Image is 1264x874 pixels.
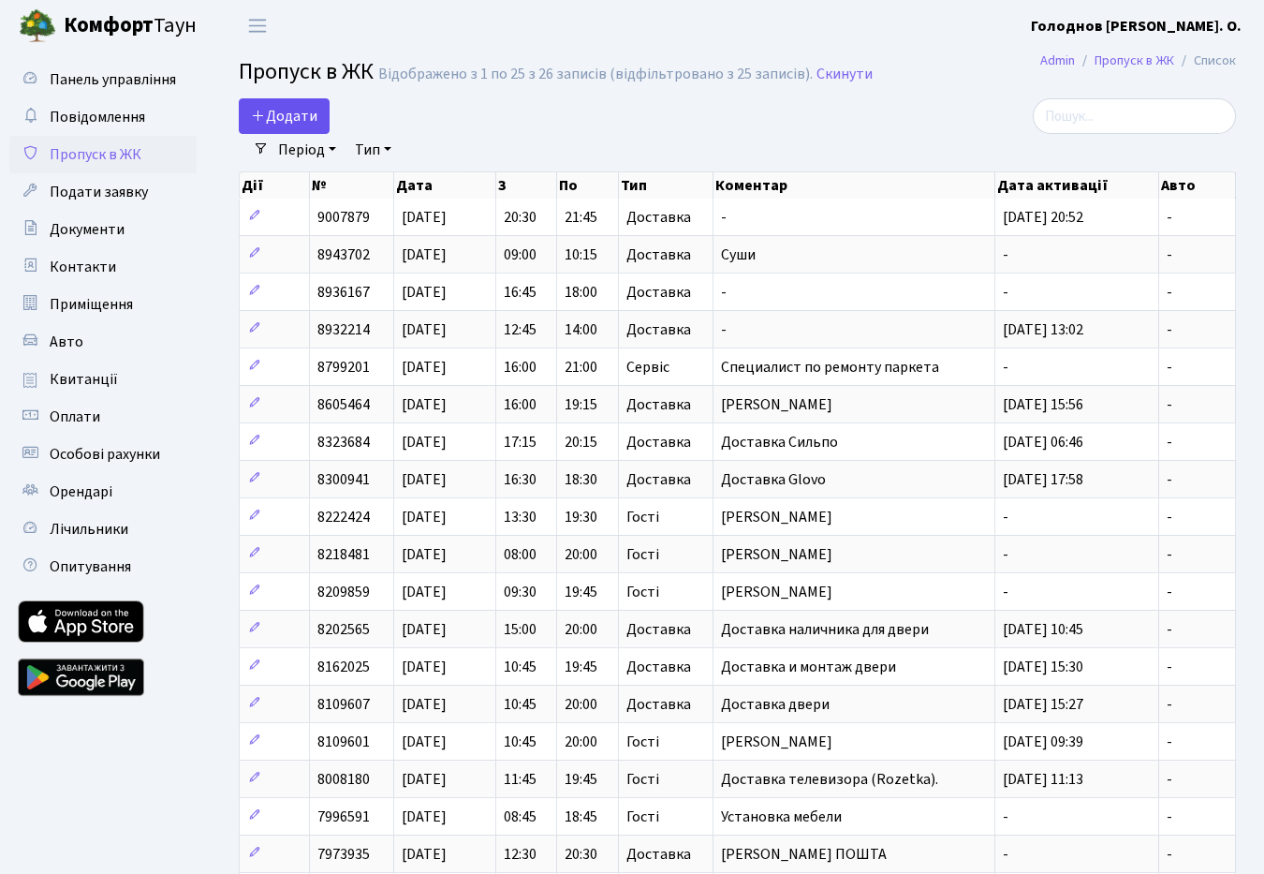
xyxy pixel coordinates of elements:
span: - [1167,694,1172,715]
span: [DATE] [402,394,447,415]
a: Додати [239,98,330,134]
span: [DATE] 11:13 [1003,769,1083,790]
span: Приміщення [50,294,133,315]
span: 21:00 [565,357,597,378]
span: Додати [251,106,317,126]
span: Доставка и монтаж двери [721,657,896,677]
span: [DATE] 10:45 [1003,619,1083,640]
span: Панель управління [50,69,176,90]
span: Доставка [626,247,691,262]
span: [DATE] [402,657,447,677]
span: 16:45 [504,282,536,303]
span: [PERSON_NAME] [721,544,832,565]
span: Доставка телевизора (Rozetka). [721,769,938,790]
a: Лічильники [9,511,197,548]
span: 09:00 [504,244,536,265]
span: [DATE] 17:58 [1003,469,1083,490]
span: - [1167,582,1172,602]
span: 7973935 [317,844,370,865]
span: 20:00 [565,694,597,715]
span: Доставка [626,622,691,637]
a: Документи [9,211,197,248]
span: 8109601 [317,732,370,752]
span: - [1167,544,1172,565]
span: - [1167,507,1172,527]
span: Установка мебели [721,807,842,827]
span: - [1003,844,1008,865]
span: Оплати [50,407,100,427]
span: Контакти [50,257,116,277]
span: 20:30 [504,207,536,228]
a: Голоднов [PERSON_NAME]. О. [1031,15,1242,37]
span: 8323684 [317,432,370,452]
span: Авто [50,332,83,352]
span: [DATE] [402,544,447,565]
span: - [1167,394,1172,415]
span: Гості [626,772,659,787]
img: logo.png [19,7,56,45]
span: [DATE] 09:39 [1003,732,1083,752]
span: - [1003,544,1008,565]
span: 8932214 [317,319,370,340]
th: Тип [619,172,713,199]
span: [PERSON_NAME] ПОШТА [721,844,887,865]
span: [DATE] 06:46 [1003,432,1083,452]
span: - [1167,432,1172,452]
span: Гості [626,510,659,525]
span: 19:45 [565,582,597,602]
a: Панель управління [9,61,197,98]
span: [DATE] [402,619,447,640]
span: - [1003,244,1008,265]
span: - [1003,507,1008,527]
span: 19:45 [565,769,597,790]
span: - [1003,282,1008,303]
span: - [1167,282,1172,303]
span: 18:00 [565,282,597,303]
span: Доставка [626,285,691,300]
span: [DATE] [402,319,447,340]
span: Суши [721,244,756,265]
span: Доставка [626,697,691,712]
span: - [1003,807,1008,827]
span: 9007879 [317,207,370,228]
span: 8799201 [317,357,370,378]
span: Доставка [626,397,691,412]
span: 20:00 [565,619,597,640]
span: 21:45 [565,207,597,228]
span: Доставка наличника для двери [721,619,929,640]
a: Період [271,134,344,166]
span: 8936167 [317,282,370,303]
span: Документи [50,219,125,240]
span: [PERSON_NAME] [721,732,832,752]
span: Доставка [626,472,691,487]
span: - [1167,207,1172,228]
span: [DATE] [402,807,447,827]
a: Контакти [9,248,197,286]
span: 8209859 [317,582,370,602]
span: [DATE] 15:30 [1003,657,1083,677]
span: - [1167,319,1172,340]
span: [DATE] [402,507,447,527]
span: 8943702 [317,244,370,265]
span: Доставка [626,659,691,674]
span: Гості [626,547,659,562]
span: Подати заявку [50,182,148,202]
span: 08:00 [504,544,536,565]
span: Гості [626,585,659,600]
span: 08:45 [504,807,536,827]
span: 8202565 [317,619,370,640]
a: Скинути [816,66,873,83]
span: [DATE] [402,357,447,378]
th: Дії [240,172,310,199]
th: Дата [394,172,496,199]
a: Особові рахунки [9,436,197,473]
a: Квитанції [9,361,197,398]
a: Опитування [9,548,197,585]
li: Список [1174,51,1236,71]
span: 19:30 [565,507,597,527]
span: 11:45 [504,769,536,790]
span: Особові рахунки [50,444,160,465]
span: 20:00 [565,732,597,752]
span: [DATE] [402,432,447,452]
span: 10:45 [504,732,536,752]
